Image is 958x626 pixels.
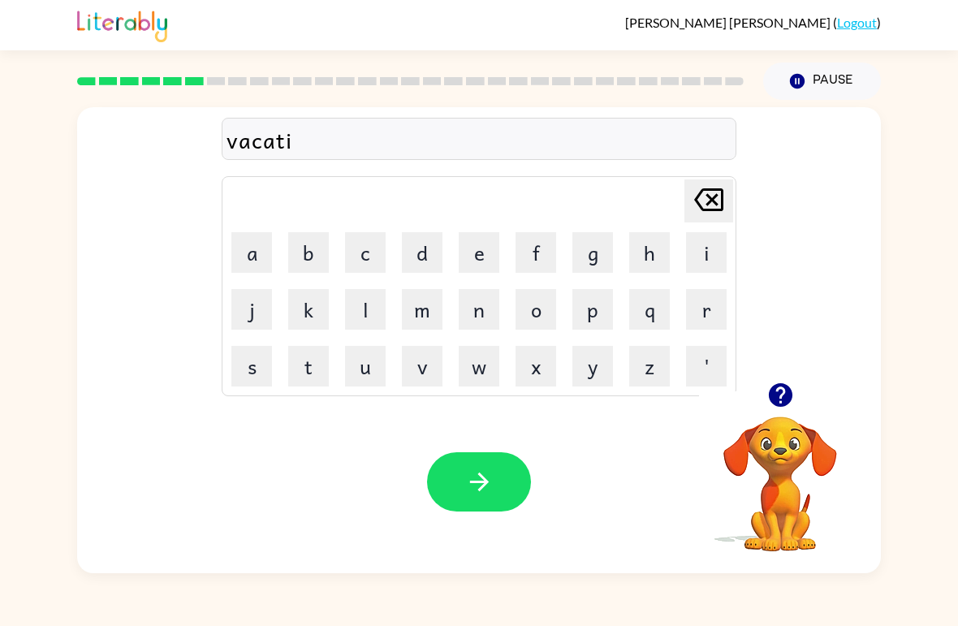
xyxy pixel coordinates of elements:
[516,289,556,330] button: o
[629,232,670,273] button: h
[763,63,881,100] button: Pause
[572,232,613,273] button: g
[402,232,442,273] button: d
[686,232,727,273] button: i
[625,15,881,30] div: ( )
[459,232,499,273] button: e
[629,289,670,330] button: q
[402,346,442,386] button: v
[699,391,861,554] video: Your browser must support playing .mp4 files to use Literably. Please try using another browser.
[402,289,442,330] button: m
[459,289,499,330] button: n
[837,15,877,30] a: Logout
[345,232,386,273] button: c
[231,232,272,273] button: a
[345,289,386,330] button: l
[572,346,613,386] button: y
[516,232,556,273] button: f
[288,232,329,273] button: b
[629,346,670,386] button: z
[459,346,499,386] button: w
[686,346,727,386] button: '
[77,6,167,42] img: Literably
[288,289,329,330] button: k
[345,346,386,386] button: u
[231,346,272,386] button: s
[686,289,727,330] button: r
[231,289,272,330] button: j
[227,123,731,157] div: vacati
[572,289,613,330] button: p
[288,346,329,386] button: t
[625,15,833,30] span: [PERSON_NAME] [PERSON_NAME]
[516,346,556,386] button: x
